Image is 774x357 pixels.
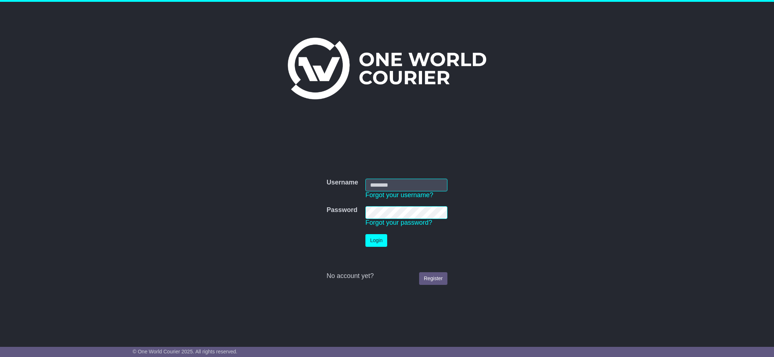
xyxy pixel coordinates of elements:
[365,191,433,199] a: Forgot your username?
[365,219,432,226] a: Forgot your password?
[327,206,357,214] label: Password
[419,272,447,285] a: Register
[365,234,387,247] button: Login
[288,38,486,99] img: One World
[133,349,238,354] span: © One World Courier 2025. All rights reserved.
[327,179,358,187] label: Username
[327,272,447,280] div: No account yet?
